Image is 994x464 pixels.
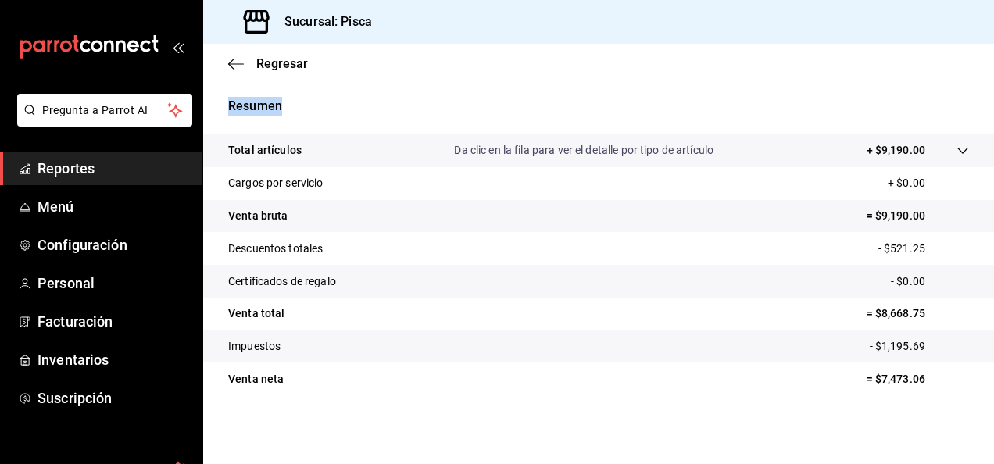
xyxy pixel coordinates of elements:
p: Venta total [228,305,284,322]
span: Suscripción [38,387,190,409]
button: Pregunta a Parrot AI [17,94,192,127]
h3: Sucursal: Pisca [272,12,372,31]
p: + $0.00 [888,175,969,191]
p: Descuentos totales [228,241,323,257]
span: Personal [38,273,190,294]
button: open_drawer_menu [172,41,184,53]
p: Resumen [228,97,969,116]
p: Venta bruta [228,208,288,224]
p: - $0.00 [891,273,969,290]
button: Regresar [228,56,308,71]
p: + $9,190.00 [867,142,925,159]
span: Configuración [38,234,190,255]
span: Regresar [256,56,308,71]
p: Certificados de regalo [228,273,336,290]
a: Pregunta a Parrot AI [11,113,192,130]
span: Reportes [38,158,190,179]
span: Facturación [38,311,190,332]
p: Venta neta [228,371,284,387]
p: Impuestos [228,338,281,355]
p: = $9,190.00 [867,208,969,224]
p: = $7,473.06 [867,371,969,387]
p: Da clic en la fila para ver el detalle por tipo de artículo [454,142,713,159]
span: Menú [38,196,190,217]
span: Pregunta a Parrot AI [42,102,168,119]
p: Total artículos [228,142,302,159]
p: - $1,195.69 [870,338,969,355]
p: = $8,668.75 [867,305,969,322]
span: Inventarios [38,349,190,370]
p: Cargos por servicio [228,175,324,191]
p: - $521.25 [878,241,969,257]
